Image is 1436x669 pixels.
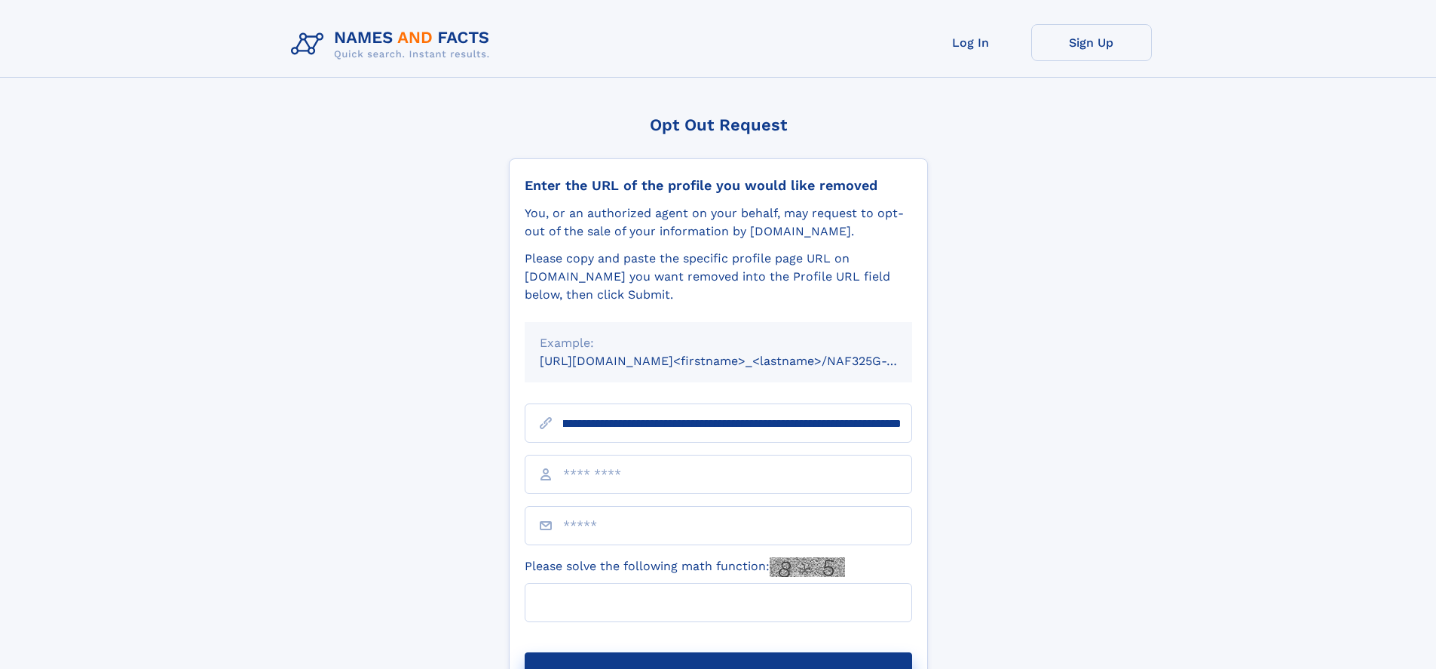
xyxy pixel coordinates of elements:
[525,250,912,304] div: Please copy and paste the specific profile page URL on [DOMAIN_NAME] you want removed into the Pr...
[525,204,912,241] div: You, or an authorized agent on your behalf, may request to opt-out of the sale of your informatio...
[285,24,502,65] img: Logo Names and Facts
[540,354,941,368] small: [URL][DOMAIN_NAME]<firstname>_<lastname>/NAF325G-xxxxxxxx
[911,24,1031,61] a: Log In
[540,334,897,352] div: Example:
[525,557,845,577] label: Please solve the following math function:
[525,177,912,194] div: Enter the URL of the profile you would like removed
[1031,24,1152,61] a: Sign Up
[509,115,928,134] div: Opt Out Request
